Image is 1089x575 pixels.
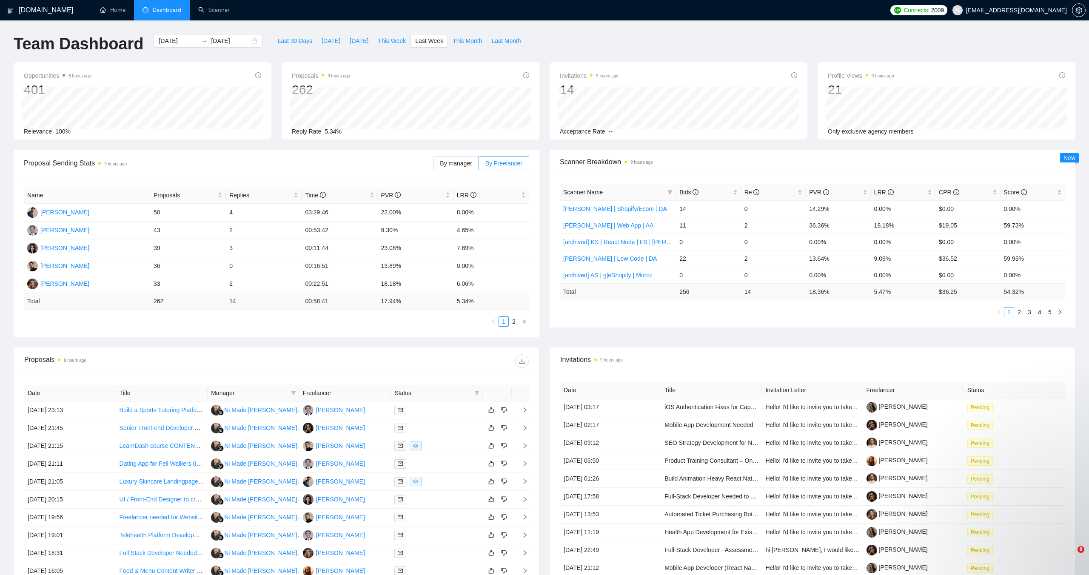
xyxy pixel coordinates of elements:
div: 14 [560,82,619,98]
a: [PERSON_NAME] [867,492,928,499]
span: Pending [967,492,993,501]
span: info-circle [255,72,261,78]
span: Pending [967,421,993,430]
a: [PERSON_NAME] [867,510,928,517]
span: mail [398,479,403,484]
a: [PERSON_NAME] [867,475,928,481]
button: like [486,548,496,558]
a: NMNi Made [PERSON_NAME] [211,478,297,484]
a: NMNi Made [PERSON_NAME] [211,460,297,467]
a: NMNi Made [PERSON_NAME] [211,406,297,413]
span: filter [289,387,298,399]
a: AP[PERSON_NAME] [27,244,89,251]
a: TO[PERSON_NAME] [27,262,89,269]
div: [PERSON_NAME] [40,243,89,253]
span: By Freelancer [485,160,522,167]
div: Ni Made [PERSON_NAME] [224,495,297,504]
time: 9 hours ago [328,74,350,78]
button: like [486,530,496,540]
li: 3 [1024,307,1035,317]
button: like [486,494,496,504]
img: gigradar-bm.png [218,481,224,487]
img: AP [303,494,314,505]
span: dislike [501,460,507,467]
span: Last Month [491,36,521,46]
button: dislike [499,512,509,522]
a: [PERSON_NAME] [867,457,928,464]
span: filter [667,190,673,195]
span: mail [398,497,403,502]
a: NMNi Made [PERSON_NAME] [211,549,297,556]
a: Full-Stack Developer Needed to Build Marketplace Platform [664,493,822,500]
span: [DATE] [350,36,368,46]
a: TO[PERSON_NAME] [303,442,365,449]
li: 2 [1014,307,1024,317]
button: right [519,316,529,327]
time: 9 hours ago [104,162,127,166]
span: left [996,310,1001,315]
img: NM [211,476,222,487]
div: [PERSON_NAME] [316,530,365,540]
img: gigradar-bm.png [218,535,224,541]
img: upwork-logo.png [894,7,901,14]
a: [archived] KS | React Node | FS | [PERSON_NAME] (low average paid) [563,239,752,245]
a: [PERSON_NAME] | Shopify/Ecom | DA [563,205,667,212]
div: Ni Made [PERSON_NAME] [224,530,297,540]
img: c1BuND3VkBVuWntuf0lJmTgdyakNMrBjeKnbp8xPJ6aPYAP9U1acCCSoLCuHgne329 [867,545,877,555]
a: Full-Stack Developer - Assessment Platform [664,547,781,553]
span: Bids [679,189,698,196]
span: Pending [967,456,993,466]
a: 5 [1045,307,1055,317]
li: 1 [1004,307,1014,317]
span: PVR [809,189,829,196]
span: dislike [501,478,507,485]
a: SEO Strategy Development for New Website [664,439,783,446]
span: mail [398,425,403,430]
img: c1zQbGc85NQ_OhFLh36tWwXyt4eo-yPtLi-1tcxKq36erqv_0oZbSb_ccwhV7XPgm2 [867,473,877,484]
span: Invitations [560,71,619,81]
li: Next Page [519,316,529,327]
span: 100% [55,128,71,135]
span: Dashboard [153,6,181,14]
div: Ni Made [PERSON_NAME] [224,441,297,450]
button: like [486,423,496,433]
span: 8 [1078,546,1084,553]
a: [PERSON_NAME] [867,564,928,571]
a: Pending [967,404,996,410]
span: right [522,319,527,324]
img: AM [27,207,38,218]
a: VP[PERSON_NAME] [303,406,365,413]
img: TO [303,512,314,523]
span: Proposals [292,71,350,81]
a: [PERSON_NAME] [867,439,928,446]
img: NM [211,494,222,505]
a: MS[PERSON_NAME] [303,549,365,556]
img: NM [211,530,222,541]
span: left [491,319,496,324]
button: like [486,476,496,487]
span: mail [398,407,403,413]
a: [PERSON_NAME] | Web App | AA [563,222,653,229]
a: searchScanner [198,6,230,14]
span: Re [744,189,760,196]
button: dislike [499,530,509,540]
span: Acceptance Rate [560,128,605,135]
a: VP[PERSON_NAME] [303,460,365,467]
li: 1 [499,316,509,327]
a: Build a Sports Tutoring Platform Similar to Wyzant for Football [120,407,283,413]
span: like [488,478,494,485]
span: Only exclusive agency members [828,128,914,135]
span: mail [398,532,403,538]
a: Pending [967,457,996,464]
span: mail [398,568,403,573]
img: gigradar-bm.png [218,427,224,433]
time: 9 hours ago [872,74,894,78]
img: c1lxHGuYgeermyTKOBvLRFKuy3oPP7G3azTSngx8-J8DDMdtdj2Y70VnUw_vxxTNmp [867,509,877,520]
img: c15medkcDpTp75YFDeYYy7OmdKzmSEh7aqDUZaNu5wJiriUZritPY9JHcNVmlLKInP [867,563,877,573]
div: [PERSON_NAME] [316,423,365,433]
img: VP [27,225,38,236]
a: 3 [1025,307,1034,317]
li: 5 [1045,307,1055,317]
a: Mobile App Developer (React Native / Flutter) – [664,564,789,571]
span: Last Week [415,36,443,46]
